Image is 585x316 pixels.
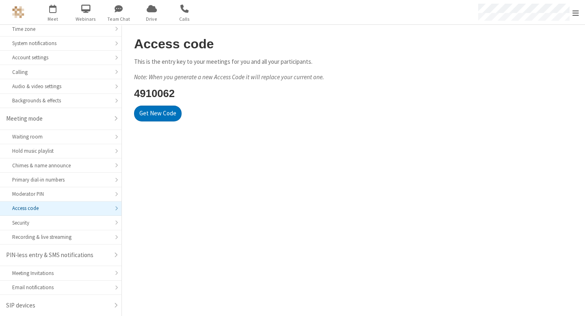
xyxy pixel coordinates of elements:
div: Meeting Invitations [12,269,109,277]
div: Hold music playlist [12,147,109,155]
div: Waiting room [12,133,109,141]
span: Drive [136,15,167,23]
span: Team Chat [104,15,134,23]
div: Access code [12,204,109,212]
div: Chimes & name announce [12,162,109,169]
div: Time zone [12,25,109,33]
div: SIP devices [6,301,109,310]
div: Moderator PIN [12,190,109,198]
div: Audio & video settings [12,82,109,90]
div: Calling [12,68,109,76]
div: Meeting mode [6,114,109,123]
h2: Access code [134,37,446,51]
div: Recording & live streaming [12,233,109,241]
div: Backgrounds & effects [12,97,109,104]
img: QA Selenium DO NOT DELETE OR CHANGE [12,6,24,18]
iframe: Chat [565,295,579,310]
div: PIN-less entry & SMS notifications [6,251,109,260]
em: Note: When you generate a new Access Code it will replace your current one. [134,73,324,81]
div: Security [12,219,109,227]
button: Get New Code [134,106,182,122]
p: This is the entry key to your meetings for you and all your participants. [134,57,446,67]
span: Webinars [71,15,101,23]
span: Calls [169,15,200,23]
span: Meet [38,15,68,23]
div: Account settings [12,54,109,61]
div: Email notifications [12,284,109,291]
div: System notifications [12,39,109,47]
div: Primary dial-in numbers [12,176,109,184]
h3: 4910062 [134,88,446,99]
